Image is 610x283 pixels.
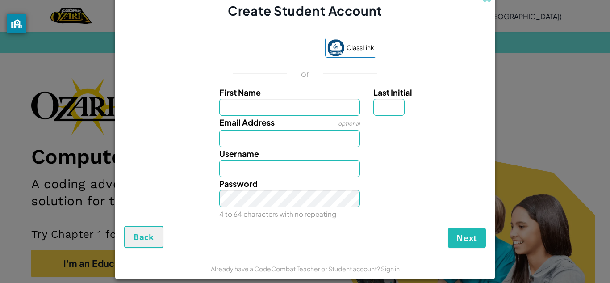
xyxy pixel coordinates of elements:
img: classlink-logo-small.png [327,39,344,56]
button: privacy banner [7,14,26,33]
span: ClassLink [347,41,374,54]
span: Last Initial [373,87,412,97]
button: Next [448,228,486,248]
span: Already have a CodeCombat Teacher or Student account? [211,265,381,273]
small: 4 to 64 characters with no repeating [219,210,336,218]
iframe: Sign in with Google Button [230,38,321,58]
p: or [301,68,309,79]
span: Back [134,232,154,242]
span: Password [219,178,258,189]
span: optional [338,120,360,127]
a: Sign in [381,265,400,273]
button: Back [124,226,163,248]
span: First Name [219,87,261,97]
span: Username [219,148,259,159]
span: Create Student Account [228,3,382,18]
span: Next [456,232,477,243]
span: Email Address [219,117,275,127]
